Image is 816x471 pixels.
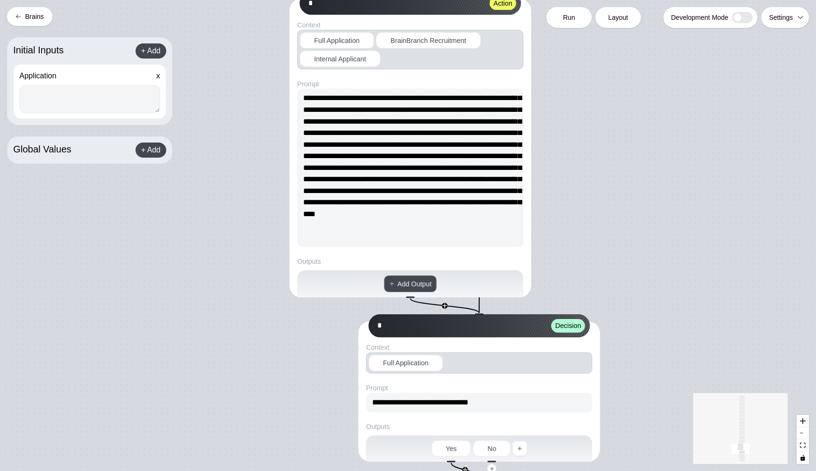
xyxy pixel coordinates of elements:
div: Development Mode [663,7,757,28]
div: Prompt [297,79,523,88]
div: BrainBranch Recruitment [376,32,480,49]
button: Decision [552,319,585,333]
div: Context [366,343,592,352]
div: + Add [136,43,166,59]
div: No [473,440,511,457]
div: Full Application [368,355,443,371]
div: Full Application [300,32,374,49]
div: Outputs [297,257,321,266]
img: synapse header [424,315,590,336]
button: Settings [761,7,809,28]
button: Brains [7,7,52,26]
div: Initial Inputs [13,43,64,59]
button: fit view [797,439,809,452]
div: Internal Applicant [300,50,381,67]
div: x [156,70,160,85]
div: Outputs [366,422,390,431]
div: Context [297,20,523,30]
button: Layout [595,7,641,28]
div: Prompt [366,383,592,393]
button: toggle interactivity [797,452,809,464]
div: + Add [136,143,166,158]
div: React Flow controls [797,415,809,464]
button: + [442,303,448,309]
div: Add Output [384,275,437,293]
div: Global Values [13,143,71,158]
button: Full ApplicationBrainBranch RecruitmentInternal Applicant [297,30,523,69]
span: Run [563,13,575,22]
button: zoom out [797,427,809,439]
div: Yes [431,440,471,457]
div: Application [19,70,56,82]
button: zoom in [797,415,809,427]
button: Full Application [366,353,592,374]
